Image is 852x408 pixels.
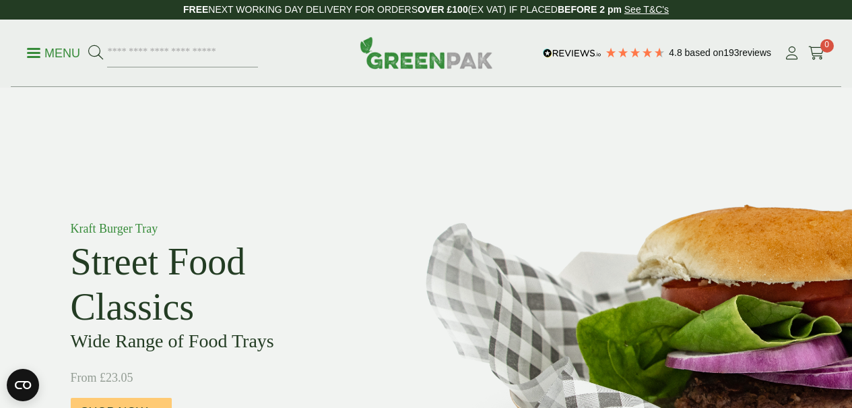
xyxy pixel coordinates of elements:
[669,47,684,58] span: 4.8
[624,4,669,15] a: See T&C's
[418,4,468,15] strong: OVER £100
[740,47,771,58] span: reviews
[605,47,665,59] div: 4.8 Stars
[543,49,601,58] img: REVIEWS.io
[360,36,493,69] img: GreenPak Supplies
[808,43,825,63] a: 0
[71,371,133,384] span: From £23.05
[27,45,80,59] a: Menu
[71,330,374,353] h3: Wide Range of Food Trays
[183,4,208,15] strong: FREE
[71,239,374,330] h2: Street Food Classics
[558,4,622,15] strong: BEFORE 2 pm
[723,47,739,58] span: 193
[783,47,800,60] i: My Account
[820,39,834,53] span: 0
[27,45,80,61] p: Menu
[71,220,374,238] p: Kraft Burger Tray
[7,369,39,401] button: Open CMP widget
[685,47,724,58] span: Based on
[808,47,825,60] i: Cart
